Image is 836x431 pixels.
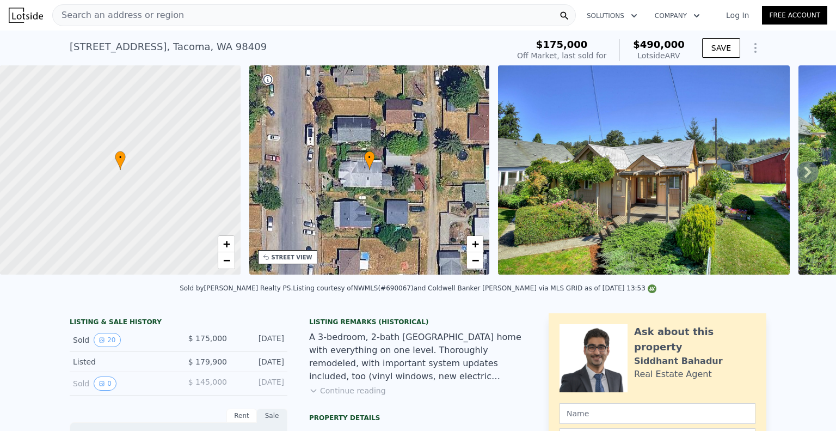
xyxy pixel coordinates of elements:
[257,409,287,423] div: Sale
[223,253,230,267] span: −
[467,236,483,252] a: Zoom in
[188,378,227,386] span: $ 145,000
[309,385,386,396] button: Continue reading
[309,318,527,326] div: Listing Remarks (Historical)
[648,284,656,293] img: NWMLS Logo
[188,357,227,366] span: $ 179,900
[364,151,375,170] div: •
[536,39,588,50] span: $175,000
[364,153,375,162] span: •
[236,356,284,367] div: [DATE]
[713,10,762,21] a: Log In
[472,237,479,251] span: +
[702,38,740,58] button: SAVE
[293,284,656,292] div: Listing courtesy of NWMLS (#690067) and Coldwell Banker [PERSON_NAME] via MLS GRID as of [DATE] 1...
[70,318,287,329] div: LISTING & SALE HISTORY
[472,253,479,267] span: −
[226,409,257,423] div: Rent
[560,403,755,424] input: Name
[578,6,646,26] button: Solutions
[633,39,685,50] span: $490,000
[634,368,712,381] div: Real Estate Agent
[634,355,723,368] div: Siddhant Bahadur
[467,252,483,269] a: Zoom out
[70,39,267,54] div: [STREET_ADDRESS] , Tacoma , WA 98409
[9,8,43,23] img: Lotside
[73,333,170,347] div: Sold
[309,331,527,383] div: A 3-bedroom, 2-bath [GEOGRAPHIC_DATA] home with everything on one level. Thoroughly remodeled, wi...
[115,153,126,162] span: •
[498,65,790,275] img: Sale: 126111709 Parcel: 100575776
[180,284,293,292] div: Sold by [PERSON_NAME] Realty PS .
[272,253,312,262] div: STREET VIEW
[73,377,170,391] div: Sold
[218,236,235,252] a: Zoom in
[223,237,230,251] span: +
[94,333,120,347] button: View historical data
[94,377,116,391] button: View historical data
[633,50,685,61] div: Lotside ARV
[634,324,755,355] div: Ask about this property
[517,50,606,61] div: Off Market, last sold for
[53,9,184,22] span: Search an address or region
[188,334,227,343] span: $ 175,000
[236,377,284,391] div: [DATE]
[646,6,709,26] button: Company
[115,151,126,170] div: •
[762,6,827,25] a: Free Account
[218,252,235,269] a: Zoom out
[309,414,527,422] div: Property details
[73,356,170,367] div: Listed
[236,333,284,347] div: [DATE]
[745,37,766,59] button: Show Options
